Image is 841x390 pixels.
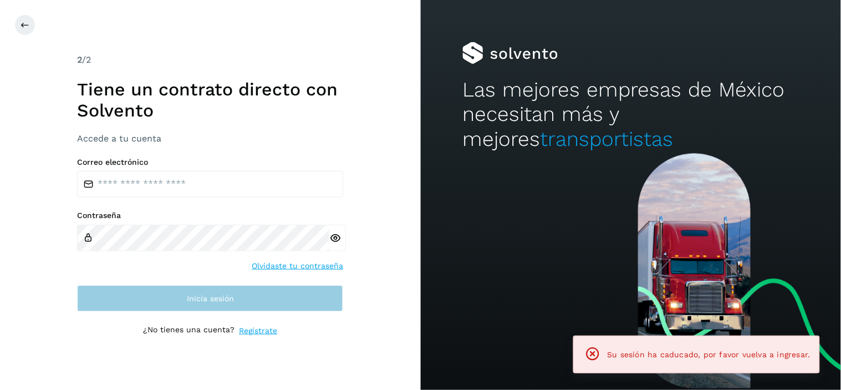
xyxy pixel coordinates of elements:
a: Regístrate [239,325,277,337]
label: Contraseña [77,211,343,220]
h3: Accede a tu cuenta [77,133,343,144]
a: Olvidaste tu contraseña [252,260,343,272]
span: transportistas [540,127,673,151]
button: Inicia sesión [77,285,343,312]
label: Correo electrónico [77,158,343,167]
span: Inicia sesión [187,295,234,302]
h2: Las mejores empresas de México necesitan más y mejores [462,78,799,151]
p: ¿No tienes una cuenta? [143,325,235,337]
div: /2 [77,53,343,67]
span: 2 [77,54,82,65]
h1: Tiene un contrato directo con Solvento [77,79,343,121]
span: Su sesión ha caducado, por favor vuelva a ingresar. [608,350,811,359]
